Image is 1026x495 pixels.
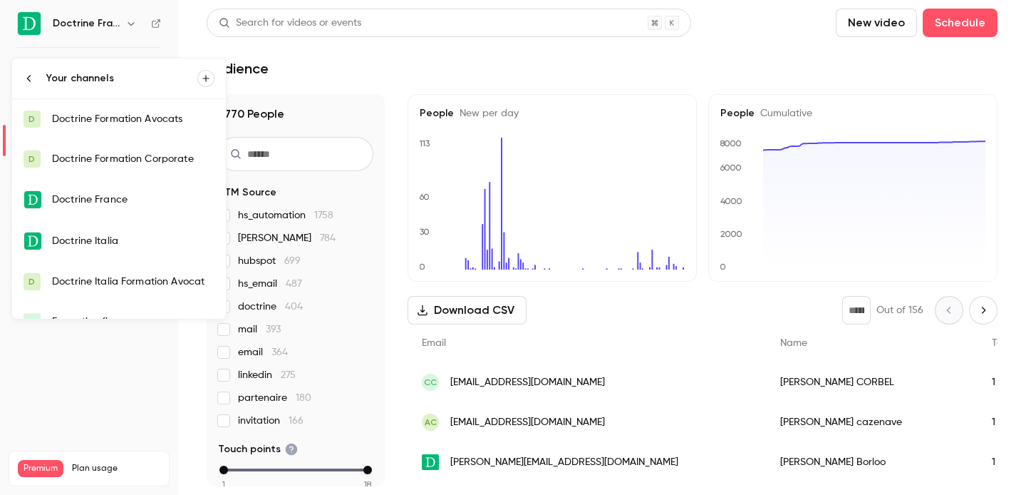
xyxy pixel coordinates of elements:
div: Doctrine Formation Avocats [52,112,214,126]
div: Formation flow [52,315,214,329]
div: Your channels [46,71,197,86]
div: Doctrine Italia [52,234,214,248]
span: D [28,153,35,165]
div: Doctrine France [52,193,214,207]
img: Doctrine Italia [24,233,41,250]
span: D [28,275,35,288]
span: F [30,315,34,328]
div: Doctrine Italia Formation Avocat [52,275,214,289]
img: Doctrine France [24,191,41,208]
span: D [28,113,35,126]
div: Doctrine Formation Corporate [52,152,214,166]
